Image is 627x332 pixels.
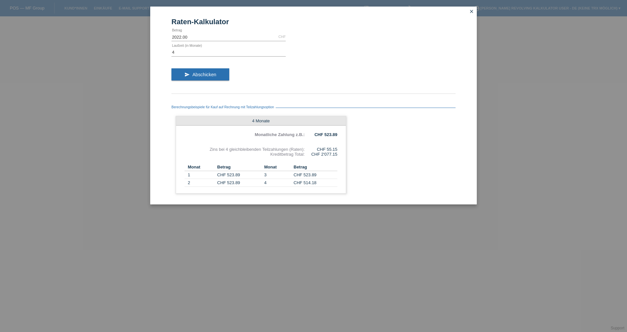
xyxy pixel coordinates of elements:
[305,147,337,152] div: CHF 55.15
[185,179,217,187] td: 2
[217,163,261,171] th: Betrag
[217,179,261,187] td: CHF 523.89
[261,171,294,179] td: 3
[171,68,229,81] button: send Abschicken
[294,163,337,171] th: Betrag
[171,105,276,109] span: Berechnungsbeispiele für Kauf auf Rechnung mit Teilzahlungsoption
[305,152,337,157] div: CHF 2'077.15
[314,132,337,137] b: CHF 523.89
[278,35,286,39] div: CHF
[185,171,217,179] td: 1
[294,171,337,179] td: CHF 523.89
[217,171,261,179] td: CHF 523.89
[192,72,216,77] span: Abschicken
[185,152,305,157] div: Kreditbetrag Total:
[294,179,337,187] td: CHF 514.18
[176,116,346,126] div: 4 Monate
[255,132,305,137] b: Monatliche Zahlung z.B.:
[185,163,217,171] th: Monat
[467,8,476,16] a: close
[171,18,456,26] h1: Raten-Kalkulator
[261,179,294,187] td: 4
[261,163,294,171] th: Monat
[469,9,474,14] i: close
[185,147,305,152] div: Zins bei 4 gleichbleibenden Teilzahlungen (Raten):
